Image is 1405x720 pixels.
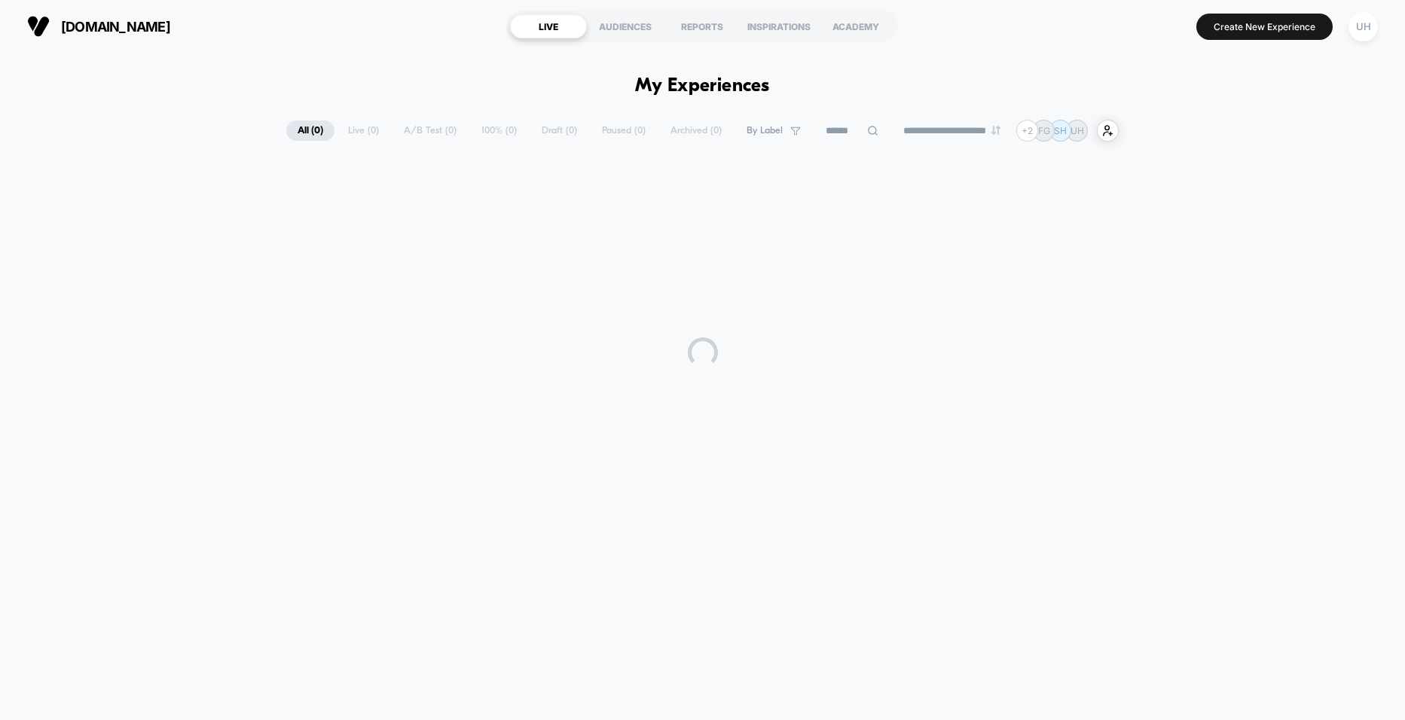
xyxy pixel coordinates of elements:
div: + 2 [1016,120,1038,142]
div: ACADEMY [817,14,894,38]
div: REPORTS [664,14,741,38]
h1: My Experiences [635,75,770,97]
div: UH [1348,12,1378,41]
div: AUDIENCES [587,14,664,38]
button: Create New Experience [1196,14,1333,40]
p: UH [1071,125,1084,136]
button: [DOMAIN_NAME] [23,14,175,38]
p: FG [1038,125,1050,136]
button: UH [1344,11,1382,42]
img: end [991,126,1000,135]
img: Visually logo [27,15,50,38]
span: [DOMAIN_NAME] [61,19,170,35]
span: All ( 0 ) [286,121,334,141]
div: LIVE [510,14,587,38]
div: INSPIRATIONS [741,14,817,38]
p: SH [1054,125,1067,136]
span: By Label [747,125,783,136]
